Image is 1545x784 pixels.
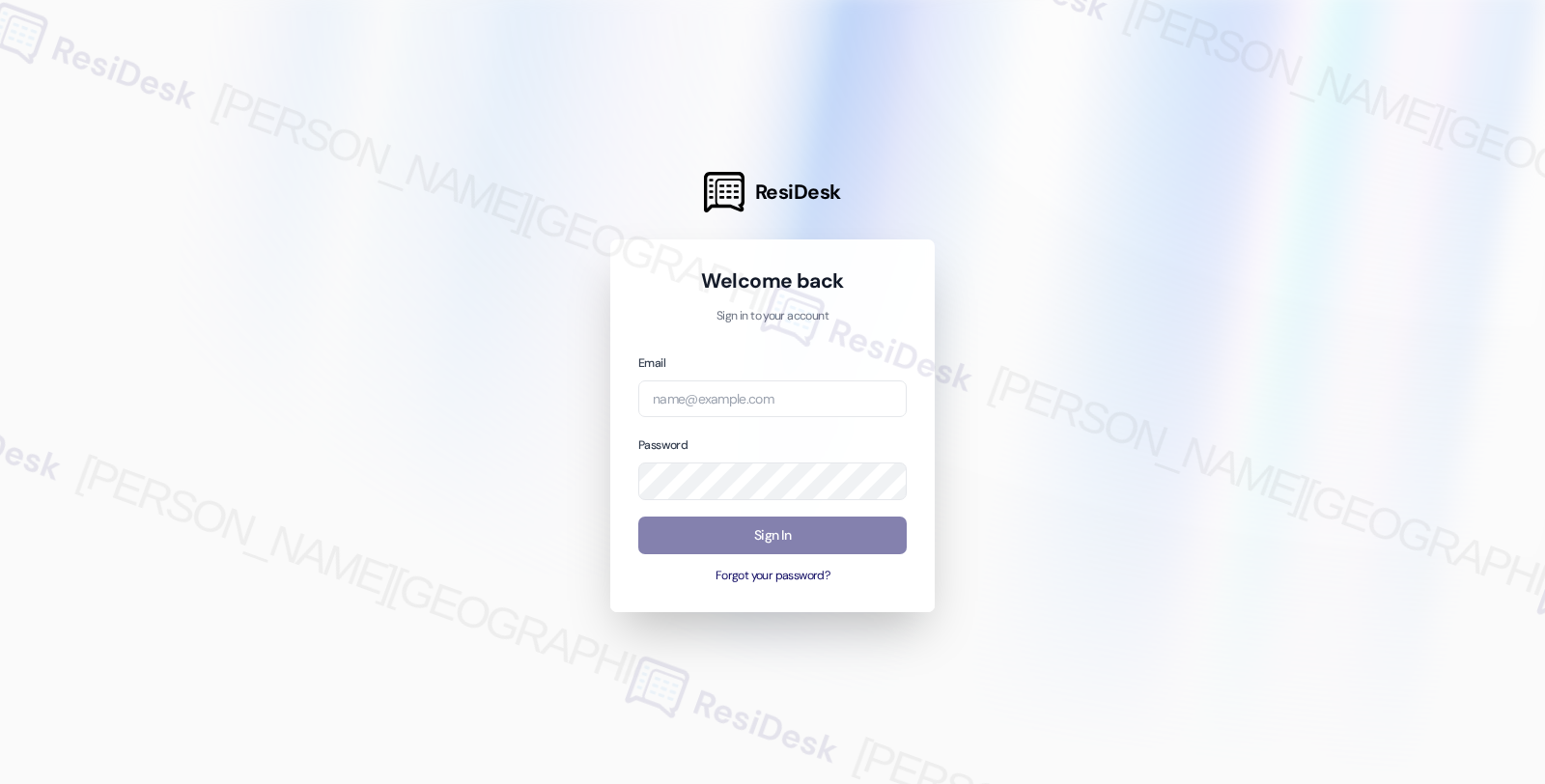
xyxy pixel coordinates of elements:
[704,172,744,212] img: ResiDesk Logo
[638,355,665,371] label: Email
[638,308,907,325] p: Sign in to your account
[638,267,907,294] h1: Welcome back
[755,179,841,206] span: ResiDesk
[638,437,688,453] label: Password
[638,517,907,554] button: Sign In
[638,380,907,418] input: name@example.com
[638,568,907,585] button: Forgot your password?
